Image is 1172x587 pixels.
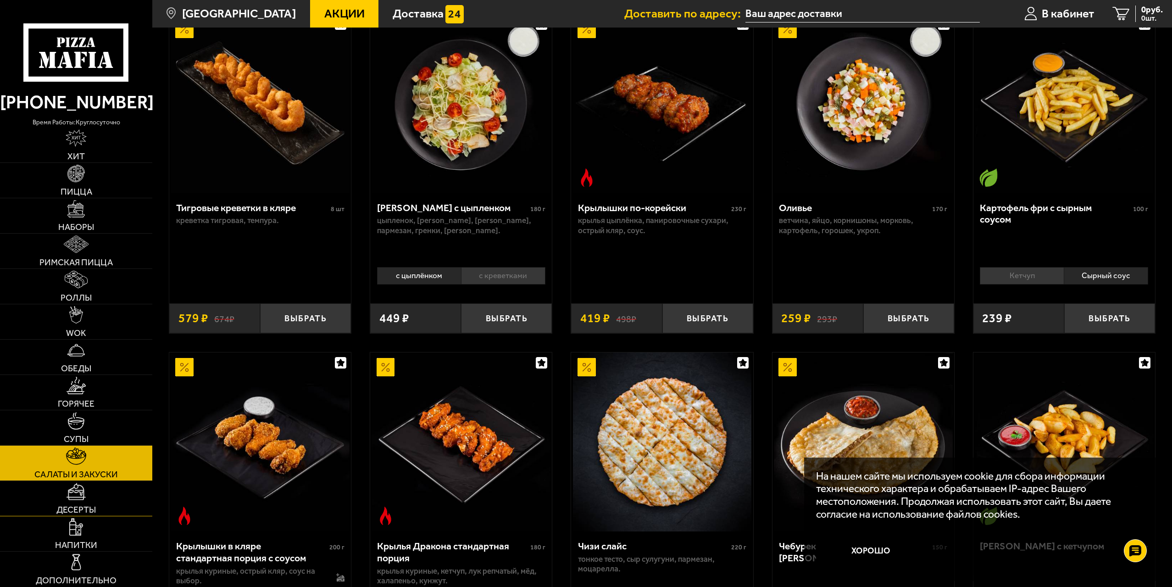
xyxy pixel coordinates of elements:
span: Салаты и закуски [34,470,118,479]
span: Доставить по адресу: [624,8,745,20]
div: Крылышки в кляре стандартная порция c соусом [176,540,327,564]
a: АкционныйОстрое блюдоКрылышки по-корейски [571,14,753,193]
span: Напитки [55,541,97,549]
span: Хит [67,152,85,161]
span: 180 г [530,543,545,551]
button: Выбрать [1064,303,1155,333]
img: Вегетарианское блюдо [979,168,998,187]
li: с цыплёнком [377,267,461,284]
img: Акционный [578,358,596,376]
span: 200 г [329,543,344,551]
span: 419 ₽ [580,312,610,324]
img: Акционный [175,358,194,376]
span: Обеды [61,364,91,373]
div: 0 [973,263,1155,294]
img: Чебурек с мясом и соусом аррива [774,352,953,531]
img: Крылышки по-корейски [573,14,752,193]
p: цыпленок, [PERSON_NAME], [PERSON_NAME], пармезан, гренки, [PERSON_NAME]. [377,216,545,235]
img: Острое блюдо [377,507,395,525]
s: 674 ₽ [214,312,234,324]
span: 170 г [932,205,947,213]
img: Крылышки в кляре стандартная порция c соусом [171,352,350,531]
span: 100 г [1133,205,1148,213]
p: тонкое тесто, сыр сулугуни, пармезан, моцарелла. [578,554,746,574]
span: Наборы [58,223,94,231]
img: Акционный [578,20,596,38]
a: АкционныйТигровые креветки в кляре [169,14,351,193]
a: Вегетарианское блюдоКартофель айдахо с кетчупом [973,352,1155,531]
span: Горячее [58,399,94,408]
span: Роллы [61,293,92,302]
span: Десерты [56,505,96,514]
a: Вегетарианское блюдоКартофель фри с сырным соусом [973,14,1155,193]
img: Акционный [175,20,194,38]
span: [GEOGRAPHIC_DATA] [182,8,296,20]
img: Картофель фри с сырным соусом [975,14,1154,193]
button: Выбрать [863,303,954,333]
span: Дополнительно [36,576,117,585]
span: В кабинет [1042,8,1094,20]
li: Сырный соус [1064,267,1148,284]
img: 15daf4d41897b9f0e9f617042186c801.svg [445,5,464,23]
img: Чизи слайс [573,352,752,531]
span: 0 шт. [1141,15,1163,22]
span: 8 шт [331,205,344,213]
li: Кетчуп [980,267,1064,284]
img: Картофель айдахо с кетчупом [975,352,1154,531]
span: 449 ₽ [379,312,409,324]
img: Крылья Дракона стандартная порция [372,352,550,531]
img: Акционный [778,20,797,38]
img: Оливье [774,14,953,193]
span: Акции [324,8,365,20]
img: Тигровые креветки в кляре [171,14,350,193]
s: 293 ₽ [817,312,837,324]
a: АкционныйОстрое блюдоКрылышки в кляре стандартная порция c соусом [169,352,351,531]
button: Выбрать [260,303,351,333]
div: 0 [370,263,552,294]
span: WOK [66,329,86,337]
p: На нашем сайте мы используем cookie для сбора информации технического характера и обрабатываем IP... [816,470,1138,520]
div: Крылья Дракона стандартная порция [377,540,528,564]
p: ветчина, яйцо, корнишоны, морковь, картофель, горошек, укроп. [779,216,947,235]
a: АкционныйОстрое блюдоКрылья Дракона стандартная порция [370,352,552,531]
a: Салат Цезарь с цыпленком [370,14,552,193]
span: 220 г [731,543,746,551]
span: 230 г [731,205,746,213]
span: Пицца [61,187,92,196]
a: АкционныйЧебурек с мясом и соусом аррива [772,352,954,531]
span: 180 г [530,205,545,213]
div: Тигровые креветки в кляре [176,202,328,214]
p: крылья цыплёнка, панировочные сухари, острый кляр, соус. [578,216,746,235]
button: Выбрать [662,303,753,333]
img: Акционный [778,358,797,376]
span: Супы [64,435,89,443]
img: Акционный [377,358,395,376]
button: Хорошо [816,532,926,569]
img: Острое блюдо [175,507,194,525]
li: с креветками [461,267,545,284]
div: Крылышки по-корейски [578,202,729,214]
s: 498 ₽ [616,312,636,324]
div: Картофель фри с сырным соусом [980,202,1131,225]
span: 0 руб. [1141,6,1163,14]
span: 239 ₽ [982,312,1012,324]
div: [PERSON_NAME] с цыпленком [377,202,528,214]
input: Ваш адрес доставки [745,6,980,22]
span: 259 ₽ [781,312,811,324]
div: Чизи слайс [578,540,729,552]
img: Салат Цезарь с цыпленком [372,14,550,193]
p: крылья куриные, острый кляр, соус на выбор. [176,566,324,586]
button: Выбрать [461,303,552,333]
span: Римская пицца [39,258,113,267]
span: 579 ₽ [178,312,208,324]
div: Оливье [779,202,930,214]
div: Чебурек с [PERSON_NAME] и [PERSON_NAME] [779,540,930,564]
a: АкционныйОливье [772,14,954,193]
a: АкционныйЧизи слайс [571,352,753,531]
p: крылья куриные, кетчуп, лук репчатый, мёд, халапеньо, кунжут. [377,566,545,586]
p: креветка тигровая, темпура. [176,216,344,225]
img: Острое блюдо [578,168,596,187]
span: Доставка [393,8,444,20]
